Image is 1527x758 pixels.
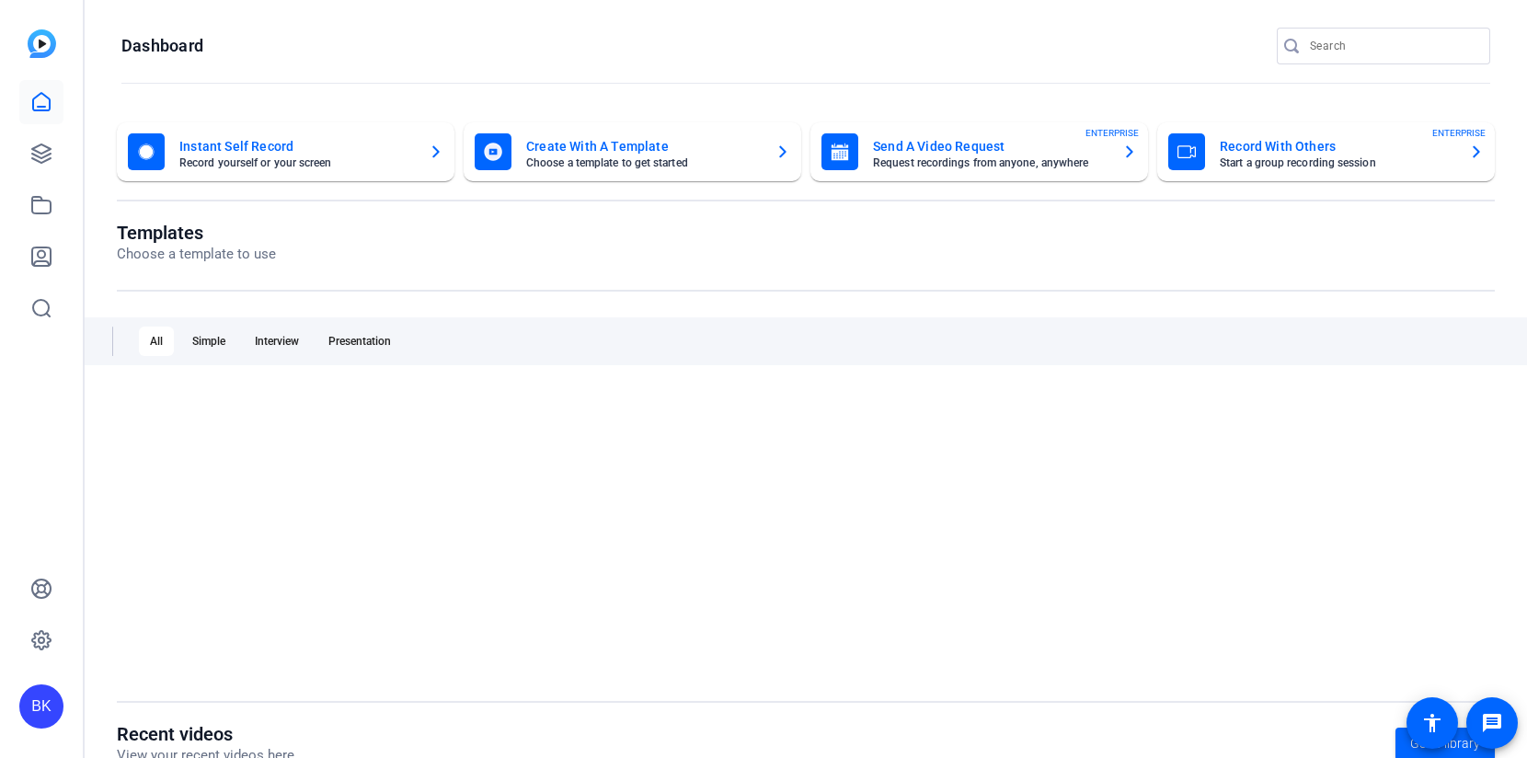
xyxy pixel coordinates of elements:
[317,327,402,356] div: Presentation
[1220,157,1454,168] mat-card-subtitle: Start a group recording session
[1481,712,1503,734] mat-icon: message
[1220,135,1454,157] mat-card-title: Record With Others
[139,327,174,356] div: All
[117,723,294,745] h1: Recent videos
[526,135,761,157] mat-card-title: Create With A Template
[1157,122,1495,181] button: Record With OthersStart a group recording sessionENTERPRISE
[19,684,63,729] div: BK
[28,29,56,58] img: blue-gradient.svg
[179,157,414,168] mat-card-subtitle: Record yourself or your screen
[1421,712,1443,734] mat-icon: accessibility
[1085,126,1139,140] span: ENTERPRISE
[873,135,1108,157] mat-card-title: Send A Video Request
[810,122,1148,181] button: Send A Video RequestRequest recordings from anyone, anywhereENTERPRISE
[117,222,276,244] h1: Templates
[181,327,236,356] div: Simple
[873,157,1108,168] mat-card-subtitle: Request recordings from anyone, anywhere
[464,122,801,181] button: Create With A TemplateChoose a template to get started
[117,122,454,181] button: Instant Self RecordRecord yourself or your screen
[526,157,761,168] mat-card-subtitle: Choose a template to get started
[121,35,203,57] h1: Dashboard
[117,244,276,265] p: Choose a template to use
[1432,126,1486,140] span: ENTERPRISE
[1310,35,1475,57] input: Search
[244,327,310,356] div: Interview
[179,135,414,157] mat-card-title: Instant Self Record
